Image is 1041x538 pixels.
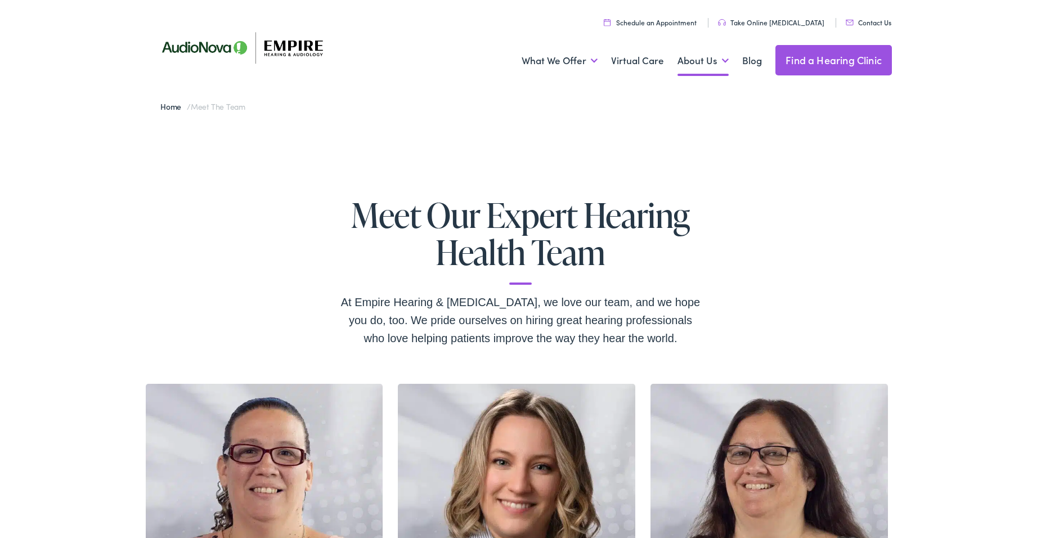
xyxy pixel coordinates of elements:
span: / [160,101,245,112]
a: About Us [677,40,729,82]
a: Contact Us [846,17,891,27]
img: utility icon [846,20,854,25]
a: Virtual Care [611,40,664,82]
img: utility icon [718,19,726,26]
a: Blog [742,40,762,82]
a: What We Offer [522,40,598,82]
a: Take Online [MEDICAL_DATA] [718,17,824,27]
h1: Meet Our Expert Hearing Health Team [340,196,701,285]
img: utility icon [604,19,611,26]
div: At Empire Hearing & [MEDICAL_DATA], we love our team, and we hope you do, too. We pride ourselves... [340,293,701,347]
a: Find a Hearing Clinic [775,45,892,75]
a: Schedule an Appointment [604,17,697,27]
span: Meet the Team [191,101,245,112]
a: Home [160,101,187,112]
